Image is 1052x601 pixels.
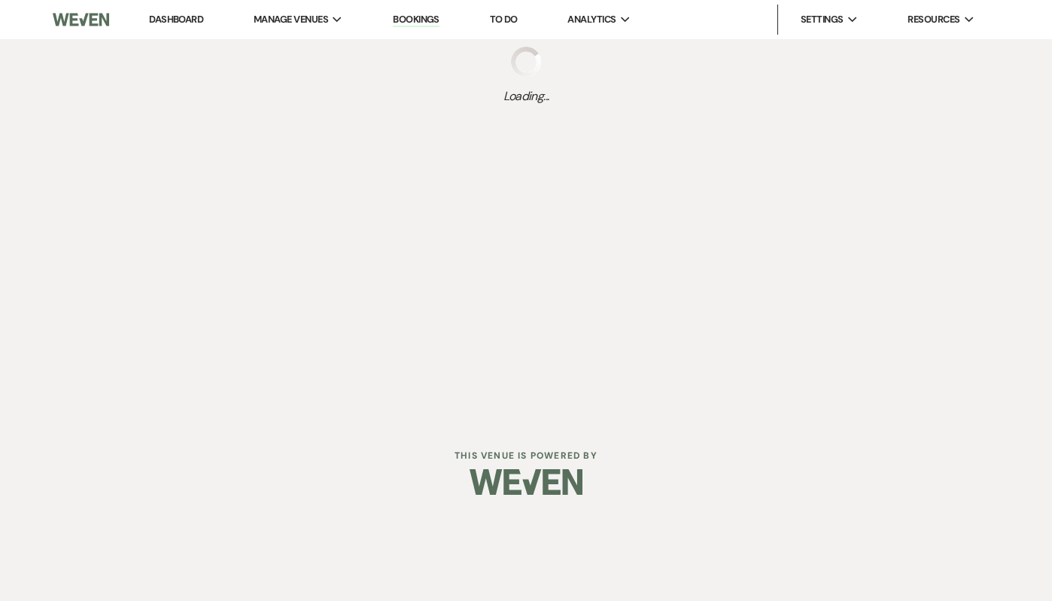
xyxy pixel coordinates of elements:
[254,12,328,27] span: Manage Venues
[801,12,844,27] span: Settings
[470,456,582,508] img: Weven Logo
[393,13,439,27] a: Bookings
[490,13,518,26] a: To Do
[53,4,109,35] img: Weven Logo
[503,87,549,105] span: Loading...
[567,12,616,27] span: Analytics
[149,13,203,26] a: Dashboard
[511,47,541,77] img: loading spinner
[908,12,959,27] span: Resources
